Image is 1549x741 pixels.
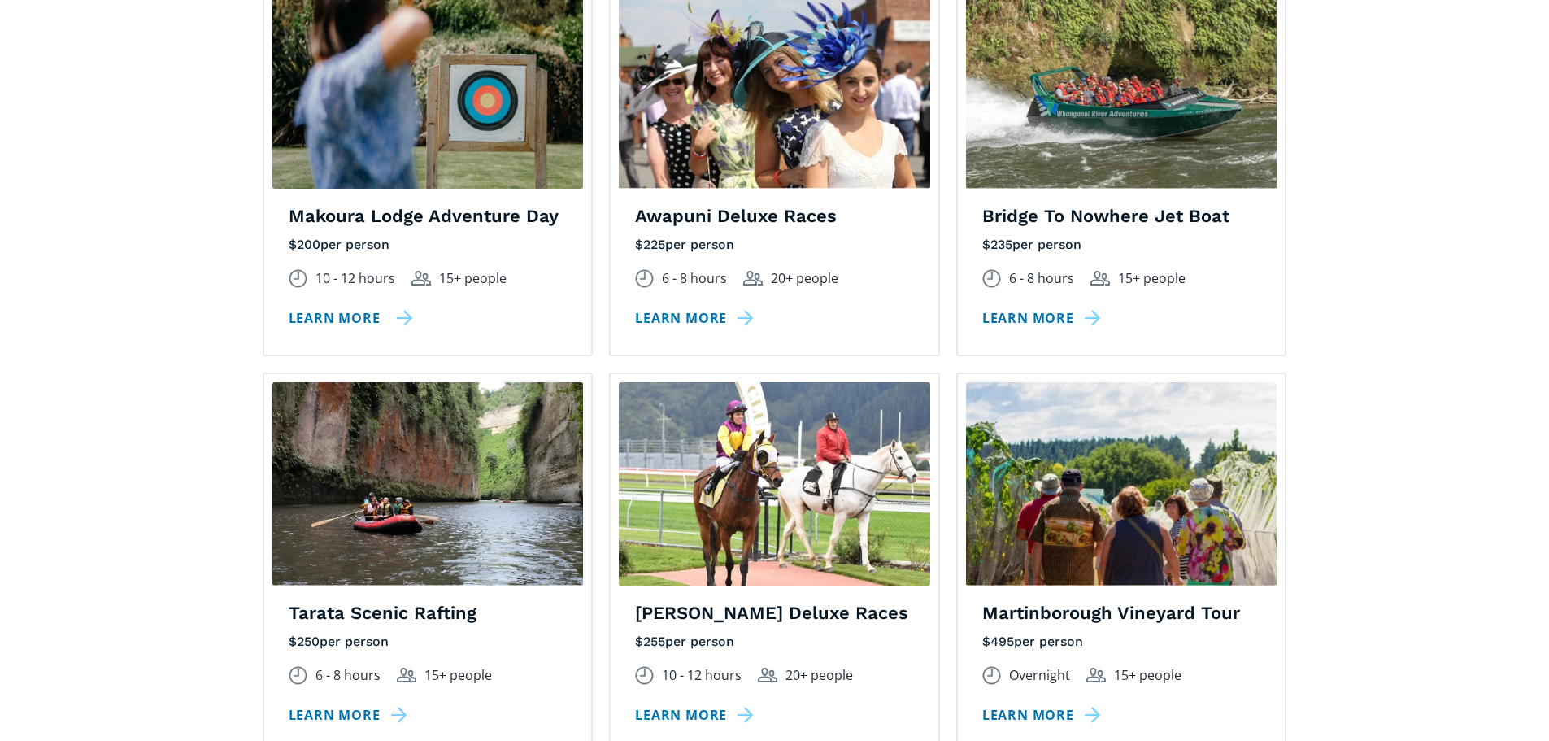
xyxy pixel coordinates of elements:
[1086,668,1106,682] img: Group size
[635,205,914,229] h4: Awapuni Deluxe Races
[289,704,413,727] a: Learn more
[982,704,1107,727] a: Learn more
[982,205,1261,229] h4: Bridge To Nowhere Jet Boat
[771,267,838,290] div: 20+ people
[758,668,777,682] img: Group size
[743,271,763,285] img: Group size
[785,664,853,687] div: 20+ people
[289,269,307,288] img: Duration
[982,269,1001,288] img: Duration
[982,236,990,254] div: $
[635,666,654,685] img: Duration
[272,382,584,586] img: An inflatable raft boat on a river in a gorge
[289,307,413,330] a: Learn more
[320,236,389,254] div: per person
[643,236,665,254] div: 225
[982,666,1001,685] img: Duration
[297,236,320,254] div: 200
[297,633,320,651] div: 250
[635,269,654,288] img: Duration
[289,205,568,229] h4: Makoura Lodge Adventure Day
[1118,267,1186,290] div: 15+ people
[665,236,734,254] div: per person
[424,664,492,687] div: 15+ people
[619,382,930,586] img: Two riders on horseback at Wellington Racing
[982,602,1261,625] h4: Martinborough Vineyard Tour
[990,236,1012,254] div: 235
[1009,267,1074,290] div: 6 - 8 hours
[320,633,389,651] div: per person
[982,633,990,651] div: $
[1009,664,1070,687] div: Overnight
[635,633,643,651] div: $
[635,236,643,254] div: $
[990,633,1014,651] div: 495
[665,633,734,651] div: per person
[966,382,1277,586] img: Group of tourists exploring the vineyard
[662,267,727,290] div: 6 - 8 hours
[982,307,1107,330] a: Learn more
[1090,271,1110,285] img: Group size
[397,668,416,682] img: Group size
[662,664,742,687] div: 10 - 12 hours
[643,633,665,651] div: 255
[635,307,759,330] a: Learn more
[289,666,307,685] img: Duration
[289,236,297,254] div: $
[635,704,759,727] a: Learn more
[439,267,507,290] div: 15+ people
[315,664,381,687] div: 6 - 8 hours
[289,602,568,625] h4: Tarata Scenic Rafting
[1014,633,1083,651] div: per person
[289,633,297,651] div: $
[411,271,431,285] img: Group size
[1012,236,1081,254] div: per person
[635,602,914,625] h4: [PERSON_NAME] Deluxe Races
[315,267,395,290] div: 10 - 12 hours
[1114,664,1181,687] div: 15+ people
